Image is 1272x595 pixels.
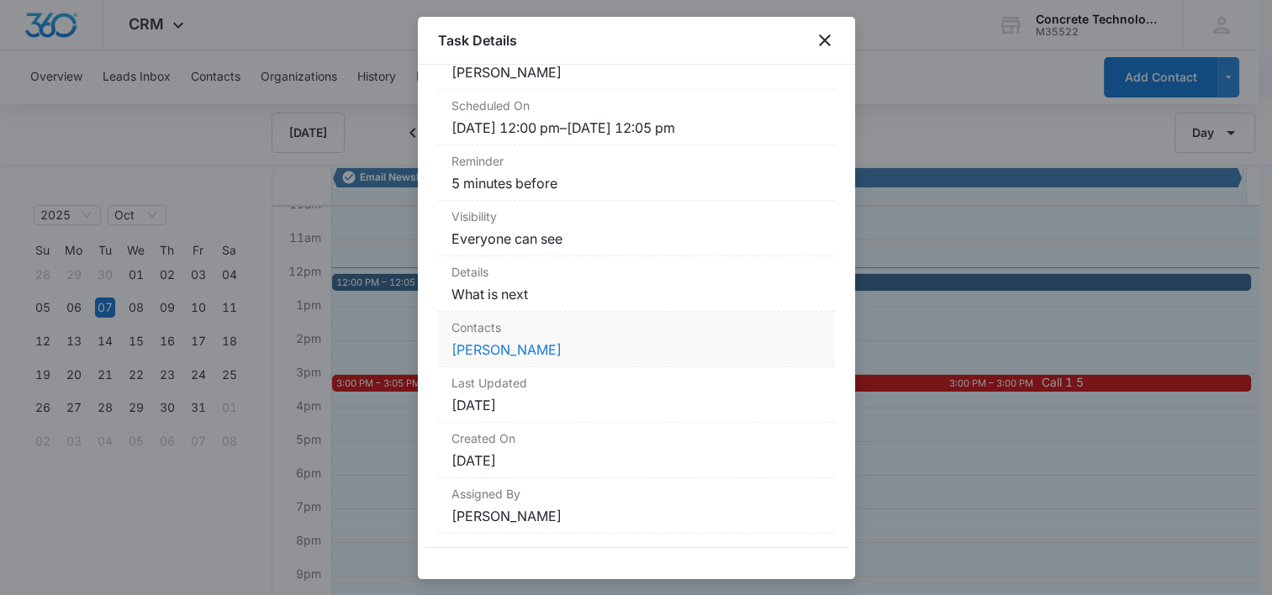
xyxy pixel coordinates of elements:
dt: Visibility [451,208,821,225]
div: Reminder5 minutes before [438,145,835,201]
div: DetailsWhat is next [438,256,835,312]
dd: Everyone can see [451,229,821,249]
a: [PERSON_NAME] [451,341,562,358]
dd: What is next [451,284,821,304]
dt: Assigned By [451,485,821,503]
dd: [PERSON_NAME] [451,62,821,82]
button: close [815,30,835,50]
dd: [PERSON_NAME] [451,506,821,526]
dt: Last Updated [451,374,821,392]
div: Assigned By[PERSON_NAME] [438,478,835,534]
h1: Task Details [438,30,517,50]
dd: 5 minutes before [451,173,821,193]
div: VisibilityEveryone can see [438,201,835,256]
dd: [DATE] [451,450,821,471]
div: Last Updated[DATE] [438,367,835,423]
dt: Contacts [451,319,821,336]
div: Scheduled On[DATE] 12:00 pm–[DATE] 12:05 pm [438,90,835,145]
dd: [DATE] [451,395,821,415]
div: Contacts[PERSON_NAME] [438,312,835,367]
div: Created On[DATE] [438,423,835,478]
dt: Created On [451,429,821,447]
dd: [DATE] 12:00 pm – [DATE] 12:05 pm [451,118,821,138]
dt: Reminder [451,152,821,170]
dt: Scheduled On [451,97,821,114]
dt: Details [451,263,821,281]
